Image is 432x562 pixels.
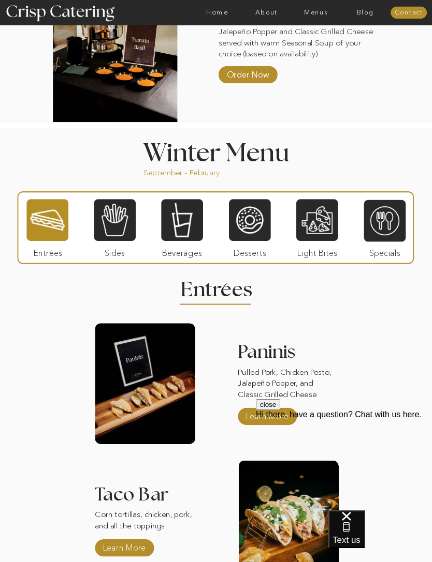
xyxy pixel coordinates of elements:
[24,241,71,262] p: Entrées
[243,404,291,425] a: Learn More
[95,509,195,544] p: Corn tortillas, chicken, pork, and all the toppings
[328,510,432,562] iframe: podium webchat widget bubble
[238,343,338,366] h3: Paninis
[238,367,338,402] p: Pulled Pork, Chicken Pesto, Jalapeño Popper, and Classic Grilled Cheese
[361,241,408,262] p: Specials
[219,26,373,59] p: Jalepeño Popper and Classic Grilled Cheese served with warm Seasonal Soup of your choice (based o...
[116,141,316,162] h1: Winter Menu
[91,241,138,262] p: Sides
[391,9,427,17] a: Contact
[143,167,242,175] p: September - February
[158,241,206,262] p: Beverages
[291,9,340,16] a: Menus
[293,241,341,262] p: Light Bites
[100,536,148,556] a: Learn More
[181,280,251,294] h2: Entrees
[256,399,432,523] iframe: podium webchat widget prompt
[95,485,195,494] h3: Taco Bar
[242,9,291,16] a: About
[226,241,273,262] p: Desserts
[340,9,390,16] a: Blog
[224,63,271,83] a: Order Now
[193,9,242,16] a: Home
